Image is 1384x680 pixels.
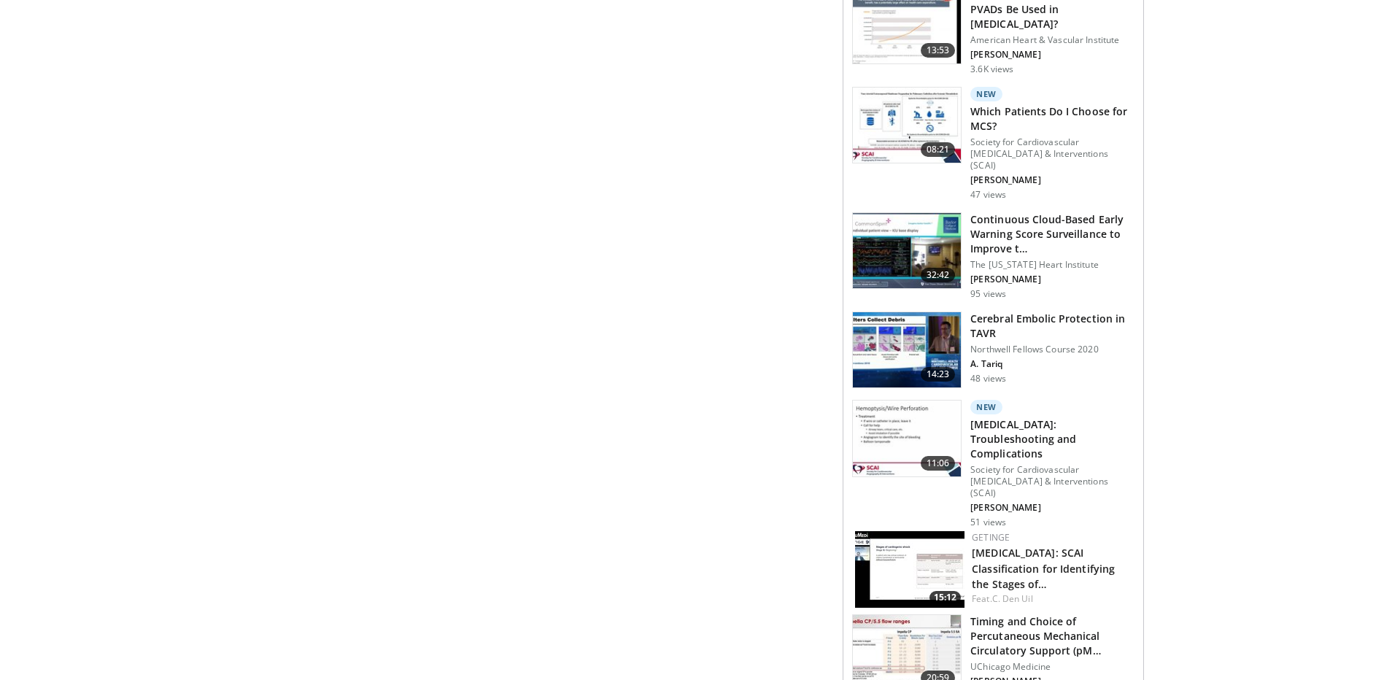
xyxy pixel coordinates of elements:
[970,212,1134,256] h3: Continuous Cloud-Based Early Warning Score Surveillance to Improve t…
[970,87,1002,101] p: New
[852,212,1134,300] a: 32:42 Continuous Cloud-Based Early Warning Score Surveillance to Improve t… The [US_STATE] Heart ...
[921,367,956,382] span: 14:23
[852,312,1134,389] a: 14:23 Cerebral Embolic Protection in TAVR Northwell Fellows Course 2020 A. Tariq 48 views
[970,259,1134,271] p: The [US_STATE] Heart Institute
[921,43,956,58] span: 13:53
[970,344,1134,355] p: Northwell Fellows Course 2020
[970,189,1006,201] p: 47 views
[921,456,956,471] span: 11:06
[970,517,1006,528] p: 51 views
[852,400,1134,528] a: 11:06 New [MEDICAL_DATA]: Troubleshooting and Complications Society for Cardiovascular [MEDICAL_D...
[853,213,961,289] img: 674119b7-84bd-48c1-9b58-c385a7195134.150x105_q85_crop-smart_upscale.jpg
[921,268,956,282] span: 32:42
[972,546,1115,590] a: [MEDICAL_DATA]: SCAI Classification for Identifying the Stages of…
[921,142,956,157] span: 08:21
[972,531,1010,544] a: Getinge
[970,288,1006,300] p: 95 views
[853,88,961,163] img: c0605ef4-4130-47df-8c66-9ef9aa41d586.150x105_q85_crop-smart_upscale.jpg
[970,464,1134,499] p: Society for Cardiovascular [MEDICAL_DATA] & Interventions (SCAI)
[970,358,1134,370] p: A. Tariq
[970,104,1134,134] h3: Which Patients Do I Choose for MCS?
[970,34,1134,46] p: American Heart & Vascular Institute
[855,531,964,608] a: 15:12
[929,591,961,604] span: 15:12
[992,592,1033,605] a: C. Den Uil
[970,502,1134,514] p: [PERSON_NAME]
[853,401,961,476] img: c33f78b1-601f-45f9-853c-5d1e7bca6701.150x105_q85_crop-smart_upscale.jpg
[970,400,1002,414] p: New
[853,312,961,388] img: 6aa6ec0d-d0cb-4865-bf46-6c881beace5f.150x105_q85_crop-smart_upscale.jpg
[970,136,1134,171] p: Society for Cardiovascular [MEDICAL_DATA] & Interventions (SCAI)
[970,312,1134,341] h3: Cerebral Embolic Protection in TAVR
[970,49,1134,61] p: [PERSON_NAME]
[970,614,1134,658] h3: Timing and Choice of Percutaneous Mechanical Circulatory Support (pM…
[970,373,1006,385] p: 48 views
[970,274,1134,285] p: [PERSON_NAME]
[970,63,1013,75] p: 3.6K views
[970,661,1134,673] p: UChicago Medicine
[970,417,1134,461] h3: [MEDICAL_DATA]: Troubleshooting and Complications
[852,87,1134,201] a: 08:21 New Which Patients Do I Choose for MCS? Society for Cardiovascular [MEDICAL_DATA] & Interve...
[855,531,964,608] img: 34ea05a6-bea8-4498-ad62-d0cf5954e90b.150x105_q85_crop-smart_upscale.jpg
[970,174,1134,186] p: [PERSON_NAME]
[972,592,1132,606] div: Feat.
